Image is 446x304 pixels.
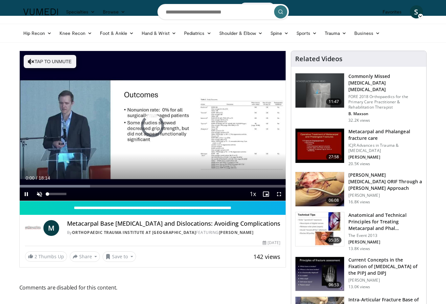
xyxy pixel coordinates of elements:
p: [PERSON_NAME] [348,240,422,245]
a: Favorites [379,5,406,18]
img: Orthopaedic Trauma Institute at UCSF [25,220,41,236]
img: 296987_0000_1.png.150x105_q85_crop-smart_upscale.jpg [295,129,344,163]
span: 06:53 [326,282,342,288]
a: 05:35 Anatomical and Technical Principles for Treating Metacarpal and Phal… The Event 2013 [PERSO... [295,212,422,251]
button: Tap to unmute [24,55,76,68]
p: ICJR Advances in Trauma & [MEDICAL_DATA] [348,143,422,153]
p: The Event 2013 [348,233,422,238]
a: Knee Recon [56,27,96,40]
span: 2 [35,253,37,260]
div: [DATE] [263,240,280,246]
h3: Current Concepts in the Fixation of [MEDICAL_DATA] of the PIPJ and DIPJ [348,257,422,276]
a: Spine [267,27,293,40]
p: FORE 2018 Orthopaedics for the Primary Care Practitioner & Rehabilitation Therapist [348,94,422,110]
p: [PERSON_NAME] [348,155,422,160]
button: Save to [103,251,136,262]
p: 16.8K views [348,199,370,205]
a: Hand & Wrist [138,27,180,40]
span: 05:35 [326,237,342,243]
a: Browse [99,5,129,18]
span: 27:58 [326,154,342,160]
a: Hip Recon [19,27,56,40]
a: Trauma [321,27,351,40]
p: 13.8K views [348,246,370,251]
div: Progress Bar [20,185,286,188]
p: B. Maxson [348,111,422,116]
h3: Anatomical and Technical Principles for Treating Metacarpal and Phal… [348,212,422,232]
p: 20.5K views [348,161,370,166]
video-js: Video Player [20,51,286,201]
span: Comments are disabled for this content. [19,283,286,292]
a: M [43,220,59,236]
a: Business [350,27,384,40]
img: b2c65235-e098-4cd2-ab0f-914df5e3e270.150x105_q85_crop-smart_upscale.jpg [295,73,344,108]
p: 13.0K views [348,284,370,290]
span: 06:08 [326,197,342,204]
button: Playback Rate [246,188,259,201]
h4: Metacarpal Base [MEDICAL_DATA] and Dislocations: Avoiding Complications [67,220,281,227]
a: 11:47 Commonly Missed [MEDICAL_DATA] [MEDICAL_DATA] FORE 2018 Orthopaedics for the Primary Care P... [295,73,422,123]
button: Fullscreen [272,188,286,201]
img: af335e9d-3f89-4d46-97d1-d9f0cfa56dd9.150x105_q85_crop-smart_upscale.jpg [295,172,344,206]
span: 18:14 [38,175,50,181]
div: Volume Level [48,193,66,195]
a: Foot & Ankle [96,27,138,40]
span: 0:00 [26,175,35,181]
p: 32.2K views [348,118,370,123]
div: By FEATURING [67,230,281,236]
input: Search topics, interventions [157,4,289,20]
a: Pediatrics [180,27,215,40]
button: Share [70,251,100,262]
a: Specialties [62,5,99,18]
h3: Metacarpal and Phalangeal fracture care [348,128,422,141]
img: 04164f76-1362-4162-b9f3-0e0fef6fb430.150x105_q85_crop-smart_upscale.jpg [295,212,344,246]
img: VuMedi Logo [23,9,58,15]
a: Orthopaedic Trauma Institute at [GEOGRAPHIC_DATA] [72,230,196,235]
h3: [PERSON_NAME][MEDICAL_DATA] ORIF Through a [PERSON_NAME] Approach [348,172,422,191]
h3: Commonly Missed [MEDICAL_DATA] [MEDICAL_DATA] [348,73,422,93]
span: 11:47 [326,98,342,105]
span: / [36,175,37,181]
p: [PERSON_NAME] [348,193,422,198]
button: Pause [20,188,33,201]
h4: Related Videos [295,55,342,63]
img: 1e755709-254a-4930-be7d-aa5fbb173ea9.150x105_q85_crop-smart_upscale.jpg [295,257,344,291]
a: 06:53 Current Concepts in the Fixation of [MEDICAL_DATA] of the PIPJ and DIPJ [PERSON_NAME] 13.0K... [295,257,422,291]
a: Shoulder & Elbow [215,27,267,40]
button: Unmute [33,188,46,201]
a: Sports [293,27,321,40]
a: 2 Thumbs Up [25,251,67,262]
span: 142 views [253,253,280,261]
button: Enable picture-in-picture mode [259,188,272,201]
a: 06:08 [PERSON_NAME][MEDICAL_DATA] ORIF Through a [PERSON_NAME] Approach [PERSON_NAME] 16.8K views [295,172,422,207]
a: S [410,5,423,18]
a: 27:58 Metacarpal and Phalangeal fracture care ICJR Advances in Trauma & [MEDICAL_DATA] [PERSON_NA... [295,128,422,166]
a: [PERSON_NAME] [219,230,254,235]
p: [PERSON_NAME] [348,278,422,283]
